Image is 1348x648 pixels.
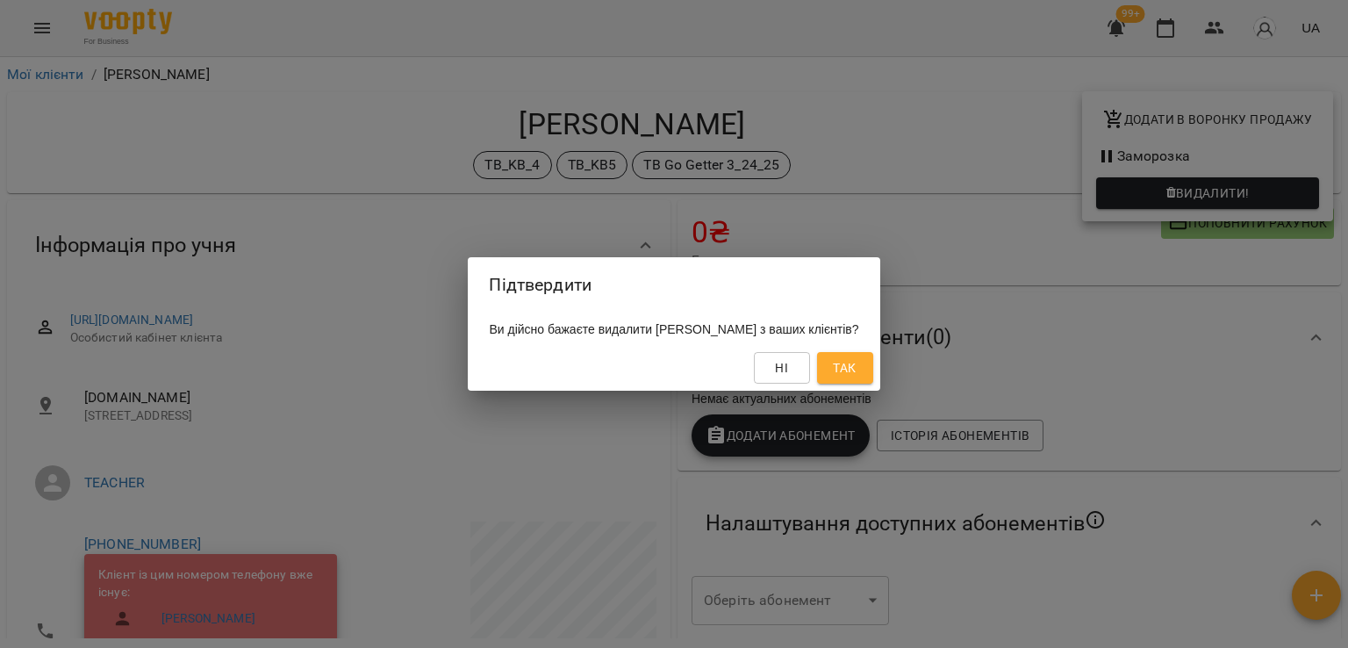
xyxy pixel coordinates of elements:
button: Ні [754,352,810,384]
button: Так [817,352,873,384]
div: Ви дійсно бажаєте видалити [PERSON_NAME] з ваших клієнтів? [468,313,879,345]
h2: Підтвердити [489,271,858,299]
span: Ні [775,357,788,378]
span: Так [833,357,856,378]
